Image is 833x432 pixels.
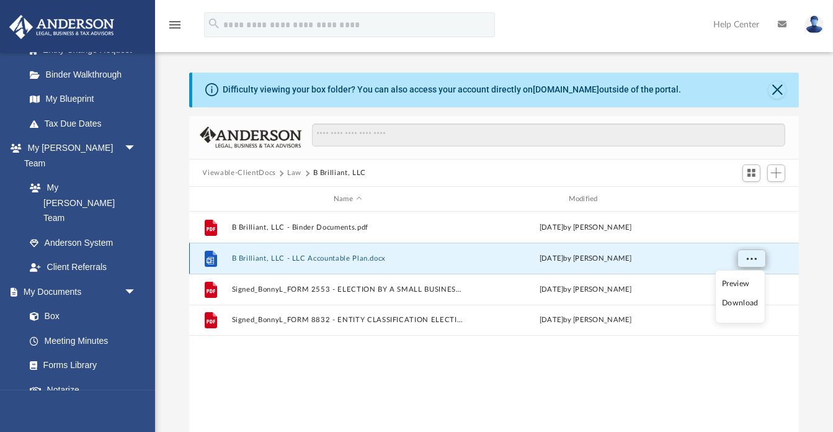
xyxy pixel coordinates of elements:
li: Preview [722,277,758,290]
button: Law [287,168,301,179]
a: Box [17,304,143,329]
a: Notarize [17,377,149,402]
a: My Blueprint [17,87,149,112]
img: User Pic [805,16,824,34]
div: Difficulty viewing your box folder? You can also access your account directly on outside of the p... [223,83,682,96]
img: Anderson Advisors Platinum Portal [6,15,118,39]
button: Viewable-ClientDocs [203,168,276,179]
button: B Brilliant, LLC - LLC Accountable Plan.docx [231,254,464,263]
div: id [707,194,794,205]
button: Signed_BonnyL_FORM 8832 - ENTITY CLASSIFICATION ELECTION - B BRILLIANT LLC.pdf [231,317,464,325]
i: menu [167,17,182,32]
a: Forms Library [17,353,143,378]
span: arrow_drop_down [124,279,149,305]
i: search [207,17,221,30]
li: Download [722,297,758,310]
input: Search files and folders [312,124,785,147]
span: [DATE] [539,317,563,323]
button: B Brilliant, LLC [313,168,366,179]
div: by [PERSON_NAME] [470,284,702,295]
div: [DATE] by [PERSON_NAME] [470,222,702,233]
div: by [PERSON_NAME] [470,253,702,264]
button: Close [768,81,786,99]
button: Switch to Grid View [742,164,761,182]
a: My [PERSON_NAME] Team [17,176,143,231]
a: Meeting Minutes [17,328,149,353]
div: Name [231,194,463,205]
button: B Brilliant, LLC - Binder Documents.pdf [231,223,464,232]
a: My Documentsarrow_drop_down [9,279,149,304]
button: Signed_BonnyL_FORM 2553 - ELECTION BY A SMALL BUSINESS CORPORATION - B BRILLIANT LLC.pdf [231,286,464,294]
span: [DATE] [539,286,563,293]
div: by [PERSON_NAME] [470,315,702,326]
a: Binder Walkthrough [17,62,155,87]
a: My [PERSON_NAME] Teamarrow_drop_down [9,136,149,176]
a: menu [167,24,182,32]
span: arrow_drop_down [124,136,149,161]
a: [DOMAIN_NAME] [533,84,599,94]
div: id [194,194,225,205]
a: Tax Due Dates [17,111,155,136]
a: Client Referrals [17,255,149,280]
div: Modified [469,194,702,205]
a: Anderson System [17,230,149,255]
span: [DATE] [539,255,563,262]
button: Add [767,164,786,182]
button: More options [737,250,765,268]
ul: More options [715,270,765,323]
